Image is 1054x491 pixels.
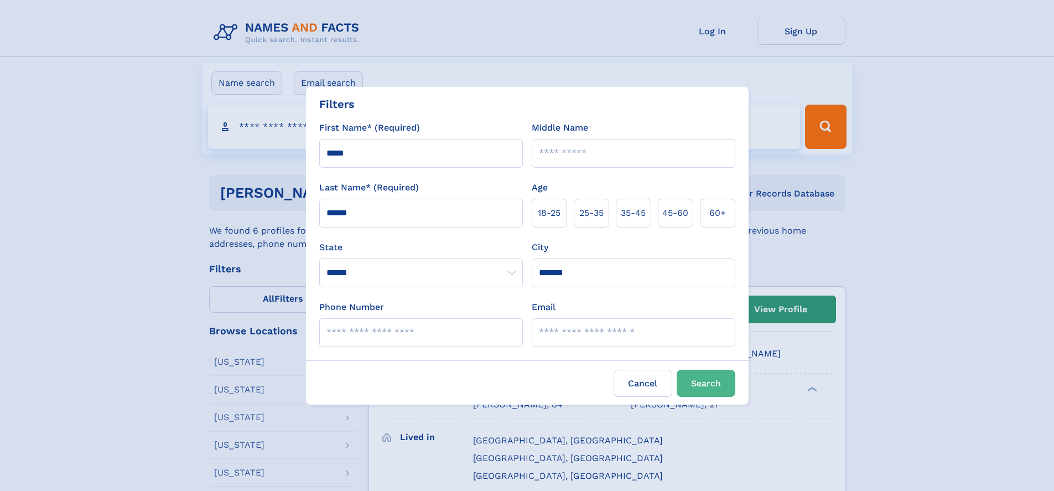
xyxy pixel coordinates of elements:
[662,206,688,220] span: 45‑60
[677,370,735,397] button: Search
[579,206,604,220] span: 25‑35
[319,181,419,194] label: Last Name* (Required)
[532,241,548,254] label: City
[621,206,646,220] span: 35‑45
[532,121,588,135] label: Middle Name
[614,370,672,397] label: Cancel
[532,301,555,314] label: Email
[319,121,420,135] label: First Name* (Required)
[709,206,726,220] span: 60+
[532,181,548,194] label: Age
[319,241,523,254] label: State
[538,206,560,220] span: 18‑25
[319,96,355,112] div: Filters
[319,301,384,314] label: Phone Number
